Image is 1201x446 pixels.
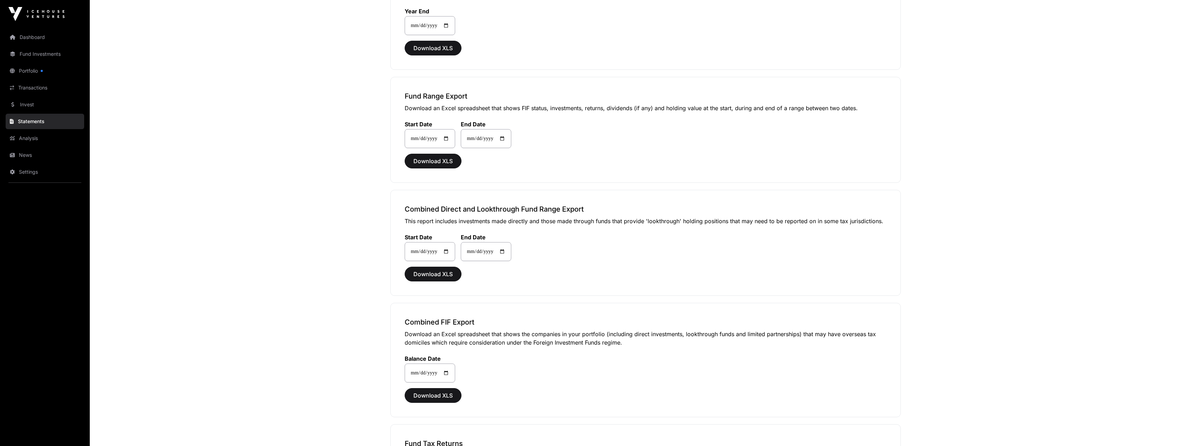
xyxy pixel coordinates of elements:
[413,157,453,165] span: Download XLS
[1166,412,1201,446] iframe: Chat Widget
[405,121,455,128] label: Start Date
[6,97,84,112] a: Invest
[413,270,453,278] span: Download XLS
[405,317,886,327] h3: Combined FIF Export
[6,147,84,163] a: News
[405,8,455,15] label: Year End
[413,44,453,52] span: Download XLS
[405,388,461,403] button: Download XLS
[405,355,455,362] label: Balance Date
[8,7,65,21] img: Icehouse Ventures Logo
[405,41,461,55] button: Download XLS
[405,204,886,214] h3: Combined Direct and Lookthrough Fund Range Export
[405,217,886,225] p: This report includes investments made directly and those made through funds that provide 'lookthr...
[6,164,84,180] a: Settings
[6,114,84,129] a: Statements
[6,29,84,45] a: Dashboard
[461,234,511,241] label: End Date
[405,104,886,112] p: Download an Excel spreadsheet that shows FIF status, investments, returns, dividends (if any) and...
[405,234,455,241] label: Start Date
[405,267,461,281] button: Download XLS
[405,154,461,168] button: Download XLS
[413,391,453,400] span: Download XLS
[6,46,84,62] a: Fund Investments
[6,63,84,79] a: Portfolio
[6,131,84,146] a: Analysis
[405,91,886,101] h3: Fund Range Export
[6,80,84,95] a: Transactions
[461,121,511,128] label: End Date
[405,330,886,347] p: Download an Excel spreadsheet that shows the companies in your portfolio (including direct invest...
